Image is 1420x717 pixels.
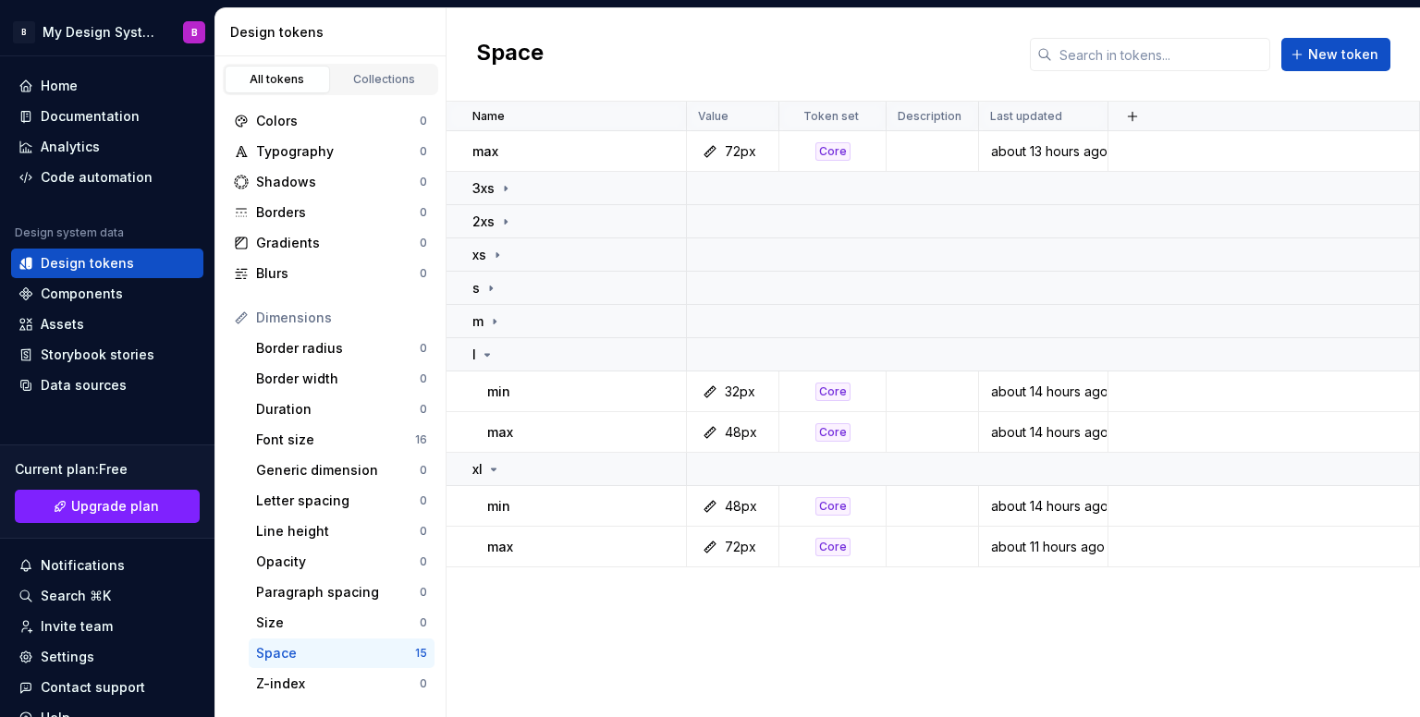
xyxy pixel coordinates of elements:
a: Assets [11,310,203,339]
div: Storybook stories [41,346,154,364]
a: Size0 [249,608,435,638]
div: about 11 hours ago [980,538,1107,556]
div: Border radius [256,339,420,358]
div: 0 [420,175,427,189]
a: Border width0 [249,364,435,394]
div: Search ⌘K [41,587,111,605]
div: Core [815,538,851,556]
div: 0 [420,341,427,356]
a: Blurs0 [226,259,435,288]
div: Duration [256,400,420,419]
div: 0 [420,585,427,600]
div: 72px [725,538,756,556]
div: Core [815,497,851,516]
div: 0 [420,236,427,250]
div: Settings [41,648,94,666]
div: 48px [725,423,757,442]
div: 0 [420,114,427,128]
div: Analytics [41,138,100,156]
div: Generic dimension [256,461,420,480]
div: 0 [420,463,427,478]
a: Gradients0 [226,228,435,258]
div: 0 [420,371,427,386]
div: Components [41,285,123,303]
p: min [487,497,510,516]
a: Paragraph spacing0 [249,577,435,607]
a: Font size16 [249,425,435,455]
button: BMy Design SystemB [4,12,211,52]
div: 0 [420,554,427,569]
a: Line height0 [249,516,435,546]
a: Z-index0 [249,669,435,699]
a: Settings [11,642,203,672]
p: Token set [803,109,859,124]
div: Dimensions [256,309,427,327]
a: Storybook stories [11,340,203,370]
div: Code automation [41,168,153,187]
p: Last updated [990,109,1062,124]
div: Design system data [15,225,124,240]
div: about 14 hours ago [980,423,1107,442]
a: Space15 [249,638,435,668]
a: Documentation [11,102,203,131]
div: Design tokens [230,23,438,42]
div: 0 [420,676,427,691]
a: Duration0 [249,395,435,424]
p: 2xs [472,213,495,231]
div: B [13,21,35,43]
div: Colors [256,112,420,130]
div: My Design System [43,23,161,42]
div: 0 [420,524,427,539]
input: Search in tokens... [1052,38,1270,71]
div: Gradients [256,234,420,252]
p: l [472,346,476,364]
button: New token [1281,38,1390,71]
a: Generic dimension0 [249,456,435,485]
div: Size [256,614,420,632]
div: Border width [256,370,420,388]
a: Borders0 [226,198,435,227]
div: Borders [256,203,420,222]
a: Border radius0 [249,334,435,363]
p: xs [472,246,486,264]
div: All tokens [231,72,324,87]
div: Core [815,423,851,442]
a: Home [11,71,203,101]
a: Typography0 [226,137,435,166]
button: Notifications [11,551,203,580]
p: xl [472,460,483,479]
div: 72px [725,142,756,161]
button: Contact support [11,673,203,702]
div: 0 [420,493,427,508]
div: Shadows [256,173,420,191]
div: 16 [415,432,427,447]
div: Z-index [256,674,420,693]
p: m [472,312,484,331]
div: Letter spacing [256,492,420,510]
div: 48px [725,497,757,516]
p: max [487,423,513,442]
a: Opacity0 [249,547,435,577]
div: Paragraph spacing [256,583,420,602]
div: Line height [256,522,420,541]
div: about 14 hours ago [980,497,1107,516]
a: Shadows0 [226,167,435,197]
div: Design tokens [41,254,134,273]
span: New token [1308,45,1378,64]
div: about 13 hours ago [980,142,1107,161]
div: Opacity [256,553,420,571]
div: Blurs [256,264,420,283]
p: Description [898,109,961,124]
a: Letter spacing0 [249,486,435,516]
div: 32px [725,383,755,401]
div: Core [815,142,851,161]
div: 0 [420,205,427,220]
p: min [487,383,510,401]
p: s [472,279,480,298]
div: Typography [256,142,420,161]
div: Documentation [41,107,140,126]
div: about 14 hours ago [980,383,1107,401]
div: B [191,25,198,40]
a: Analytics [11,132,203,162]
div: Data sources [41,376,127,395]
